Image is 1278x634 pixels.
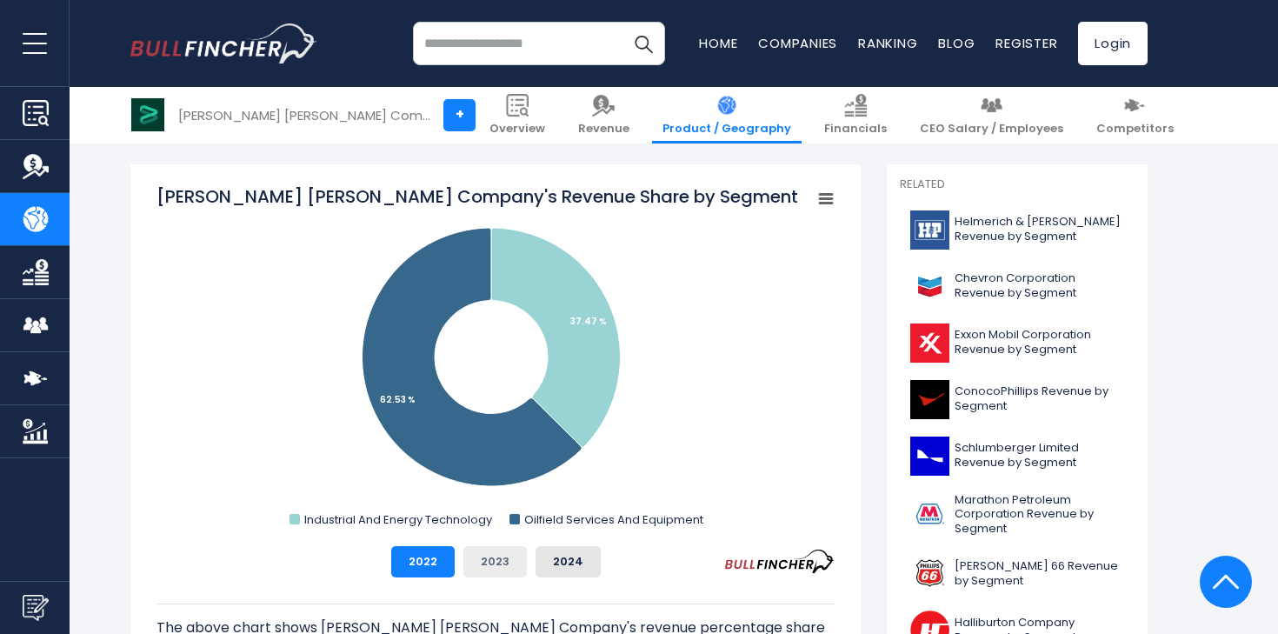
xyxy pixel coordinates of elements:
[910,324,949,363] img: XOM logo
[758,34,837,52] a: Companies
[955,493,1124,537] span: Marathon Petroleum Corporation Revenue by Segment
[699,34,737,52] a: Home
[910,437,949,476] img: SLB logo
[622,22,665,65] button: Search
[578,122,629,137] span: Revenue
[131,98,164,131] img: BKR logo
[662,122,791,137] span: Product / Geography
[156,184,835,532] svg: Baker Hughes Company's Revenue Share by Segment
[955,559,1124,589] span: [PERSON_NAME] 66 Revenue by Segment
[900,376,1135,424] a: ConocoPhillips Revenue by Segment
[443,99,476,131] a: +
[910,210,949,250] img: HP logo
[900,319,1135,367] a: Exxon Mobil Corporation Revenue by Segment
[391,546,455,577] button: 2022
[652,87,802,143] a: Product / Geography
[463,546,527,577] button: 2023
[909,87,1074,143] a: CEO Salary / Employees
[380,393,416,406] tspan: 62.53 %
[955,441,1124,470] span: Schlumberger Limited Revenue by Segment
[900,206,1135,254] a: Helmerich & [PERSON_NAME] Revenue by Segment
[938,34,975,52] a: Blog
[1096,122,1174,137] span: Competitors
[858,34,917,52] a: Ranking
[568,87,640,143] a: Revenue
[479,87,556,143] a: Overview
[178,105,430,125] div: [PERSON_NAME] [PERSON_NAME] Company
[130,23,317,63] a: Go to homepage
[524,511,703,528] text: Oilfield Services And Equipment
[1086,87,1184,143] a: Competitors
[900,263,1135,310] a: Chevron Corporation Revenue by Segment
[130,23,317,63] img: bullfincher logo
[489,122,545,137] span: Overview
[824,122,887,137] span: Financials
[1078,22,1148,65] a: Login
[920,122,1063,137] span: CEO Salary / Employees
[156,184,798,209] tspan: [PERSON_NAME] [PERSON_NAME] Company's Revenue Share by Segment
[814,87,897,143] a: Financials
[900,550,1135,597] a: [PERSON_NAME] 66 Revenue by Segment
[995,34,1057,52] a: Register
[900,489,1135,542] a: Marathon Petroleum Corporation Revenue by Segment
[304,511,493,528] text: Industrial And Energy Technology
[955,271,1124,301] span: Chevron Corporation Revenue by Segment
[536,546,601,577] button: 2024
[955,328,1124,357] span: Exxon Mobil Corporation Revenue by Segment
[910,267,949,306] img: CVX logo
[900,177,1135,192] p: Related
[910,380,949,419] img: COP logo
[955,384,1124,414] span: ConocoPhillips Revenue by Segment
[910,495,949,534] img: MPC logo
[955,215,1124,244] span: Helmerich & [PERSON_NAME] Revenue by Segment
[910,554,949,593] img: PSX logo
[570,315,607,328] tspan: 37.47 %
[900,432,1135,480] a: Schlumberger Limited Revenue by Segment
